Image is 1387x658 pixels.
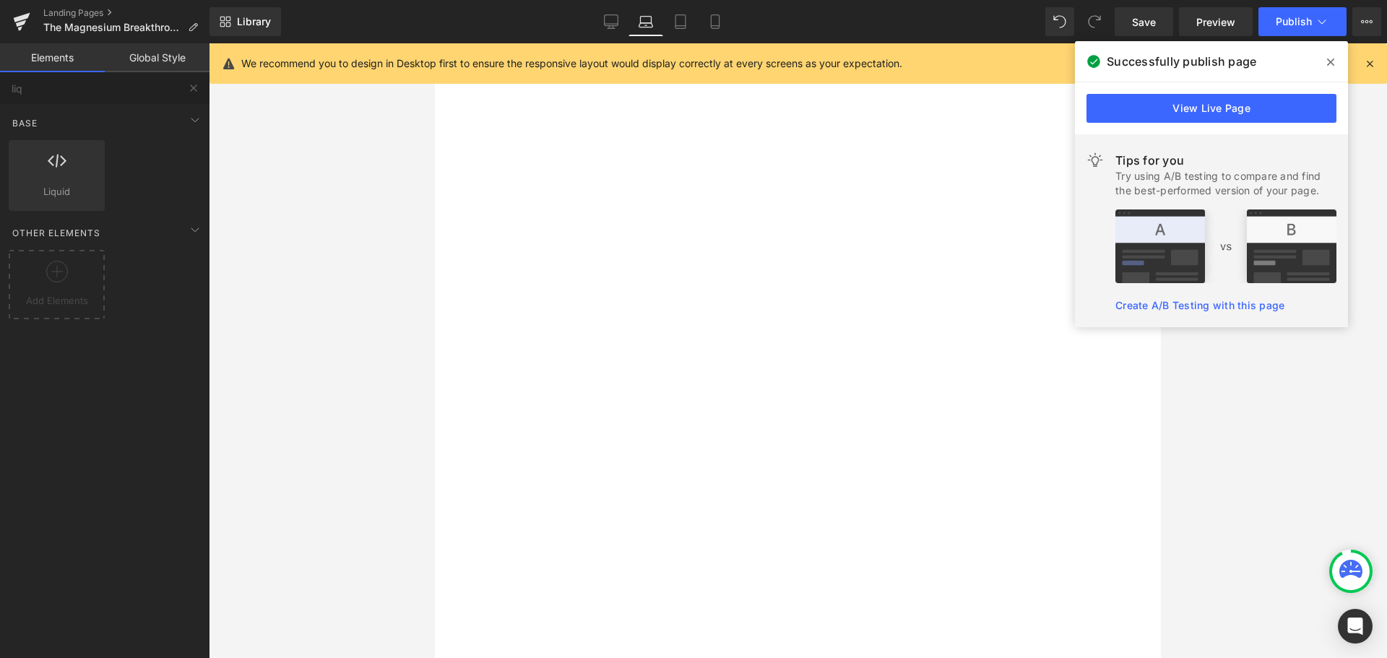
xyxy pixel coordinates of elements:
[1115,299,1284,311] a: Create A/B Testing with this page
[1086,94,1336,123] a: View Live Page
[237,15,271,28] span: Library
[241,56,902,72] p: We recommend you to design in Desktop first to ensure the responsive layout would display correct...
[1276,16,1312,27] span: Publish
[594,7,628,36] a: Desktop
[1258,7,1347,36] button: Publish
[1196,14,1235,30] span: Preview
[1107,53,1256,70] span: Successfully publish page
[1115,169,1336,198] div: Try using A/B testing to compare and find the best-performed version of your page.
[1338,609,1373,644] div: Open Intercom Messenger
[11,116,39,130] span: Base
[105,43,209,72] a: Global Style
[1045,7,1074,36] button: Undo
[13,184,100,199] span: Liquid
[1179,7,1253,36] a: Preview
[11,226,102,240] span: Other Elements
[1080,7,1109,36] button: Redo
[698,7,733,36] a: Mobile
[1086,152,1104,169] img: light.svg
[628,7,663,36] a: Laptop
[12,293,101,308] span: Add Elements
[1352,7,1381,36] button: More
[663,7,698,36] a: Tablet
[1115,209,1336,283] img: tip.png
[1132,14,1156,30] span: Save
[43,7,209,19] a: Landing Pages
[43,22,182,33] span: The Magnesium Breakthrough™ Reset
[1115,152,1336,169] div: Tips for you
[209,7,281,36] a: New Library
